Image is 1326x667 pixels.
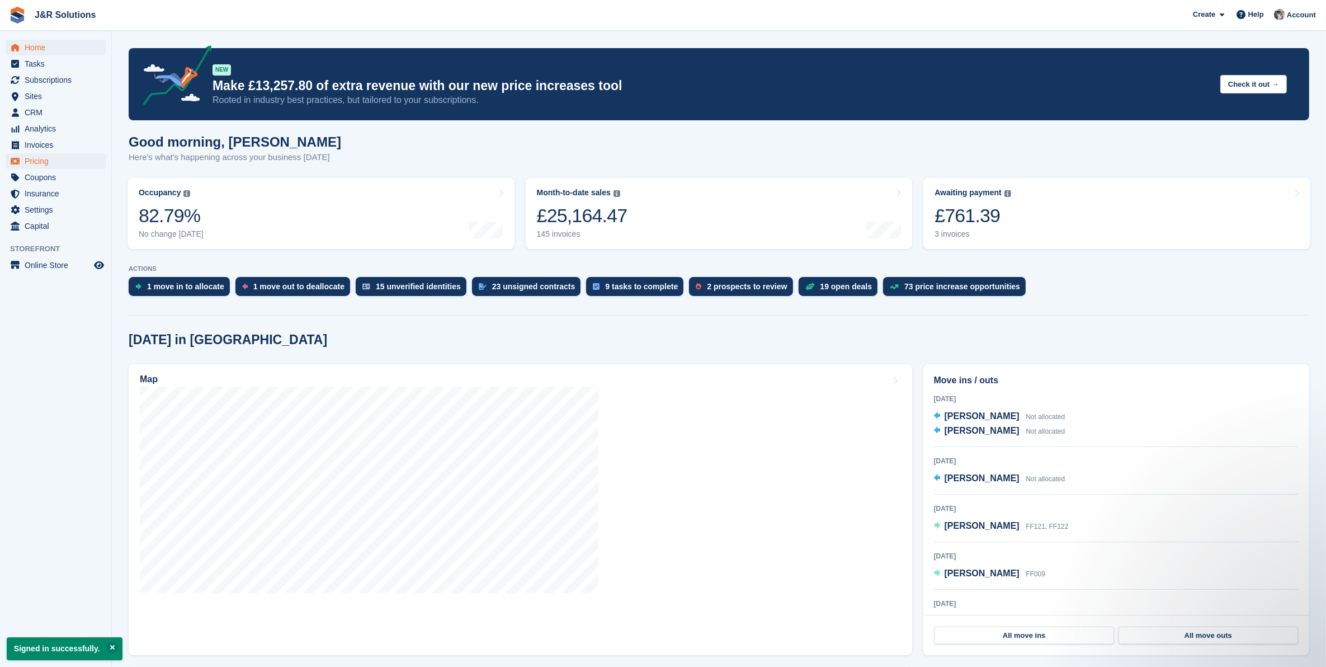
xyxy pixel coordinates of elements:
span: Sites [25,88,92,104]
a: 23 unsigned contracts [472,277,587,302]
div: 145 invoices [537,229,627,239]
h1: Good morning, [PERSON_NAME] [129,134,341,149]
div: Occupancy [139,188,181,198]
h2: Move ins / outs [934,374,1299,387]
span: [PERSON_NAME] [945,411,1020,421]
div: No change [DATE] [139,229,204,239]
span: Home [25,40,92,55]
div: 73 price increase opportunities [904,282,1020,291]
span: Not allocated [1026,475,1065,483]
img: icon-info-grey-7440780725fd019a000dd9b08b2336e03edf1995a4989e88bcd33f0948082b44.svg [1004,190,1011,197]
a: 9 tasks to complete [586,277,689,302]
img: contract_signature_icon-13c848040528278c33f63329250d36e43548de30e8caae1d1a13099fd9432cc5.svg [479,283,487,290]
span: Subscriptions [25,72,92,88]
a: 19 open deals [799,277,884,302]
a: 1 move in to allocate [129,277,235,302]
div: NEW [213,64,231,76]
div: 1 move in to allocate [147,282,224,291]
div: 2 prospects to review [707,282,787,291]
h2: Map [140,374,158,384]
a: [PERSON_NAME] Not allocated [934,424,1065,439]
a: Month-to-date sales £25,164.47 145 invoices [526,178,913,249]
span: Analytics [25,121,92,137]
span: Capital [25,218,92,234]
span: [PERSON_NAME] [945,521,1020,530]
div: £761.39 [935,204,1011,227]
span: [PERSON_NAME] [945,473,1020,483]
span: Account [1287,10,1316,21]
img: icon-info-grey-7440780725fd019a000dd9b08b2336e03edf1995a4989e88bcd33f0948082b44.svg [614,190,620,197]
button: Check it out → [1220,75,1287,93]
div: 15 unverified identities [376,282,461,291]
img: move_outs_to_deallocate_icon-f764333ba52eb49d3ac5e1228854f67142a1ed5810a6f6cc68b1a99e826820c5.svg [242,283,248,290]
div: Awaiting payment [935,188,1002,198]
a: menu [6,257,106,273]
img: icon-info-grey-7440780725fd019a000dd9b08b2336e03edf1995a4989e88bcd33f0948082b44.svg [183,190,190,197]
span: Storefront [10,243,111,255]
img: verify_identity-adf6edd0f0f0b5bbfe63781bf79b02c33cf7c696d77639b501bdc392416b5a36.svg [362,283,370,290]
a: [PERSON_NAME] FF121, FF122 [934,519,1069,534]
p: Signed in successfully. [7,637,122,660]
a: menu [6,170,106,185]
a: All move ins [935,627,1114,645]
span: Create [1193,9,1215,20]
div: 19 open deals [820,282,872,291]
span: [PERSON_NAME] [945,569,1020,578]
a: [PERSON_NAME] Not allocated [934,410,1065,424]
a: J&R Solutions [30,6,100,24]
div: [DATE] [934,456,1299,466]
p: Make £13,257.80 of extra revenue with our new price increases tool [213,78,1211,94]
div: 3 invoices [935,229,1011,239]
img: prospect-51fa495bee0391a8d652442698ab0144808aea92771e9ea1ae160a38d050c398.svg [696,283,701,290]
a: menu [6,56,106,72]
img: stora-icon-8386f47178a22dfd0bd8f6a31ec36ba5ce8667c1dd55bd0f319d3a0aa187defe.svg [9,7,26,24]
span: Not allocated [1026,428,1065,435]
span: Coupons [25,170,92,185]
img: move_ins_to_allocate_icon-fdf77a2bb77ea45bf5b3d319d69a93e2d87916cf1d5bf7949dd705db3b84f3ca.svg [135,283,141,290]
span: [PERSON_NAME] [945,426,1020,435]
span: Tasks [25,56,92,72]
span: FF009 [1026,570,1045,578]
div: 23 unsigned contracts [492,282,575,291]
a: menu [6,137,106,153]
a: menu [6,186,106,201]
a: [PERSON_NAME] FF009 [934,567,1045,581]
a: Occupancy 82.79% No change [DATE] [128,178,515,249]
span: Insurance [25,186,92,201]
span: FF121, FF122 [1026,523,1068,530]
a: menu [6,72,106,88]
div: [DATE] [934,504,1299,514]
a: menu [6,218,106,234]
div: [DATE] [934,551,1299,561]
a: 1 move out to deallocate [235,277,356,302]
div: 82.79% [139,204,204,227]
a: menu [6,88,106,104]
a: [PERSON_NAME] Not allocated [934,472,1065,486]
span: CRM [25,105,92,120]
a: Map [129,364,912,655]
span: Help [1248,9,1264,20]
a: All move outs [1119,627,1298,645]
a: menu [6,121,106,137]
a: 73 price increase opportunities [883,277,1031,302]
img: price-adjustments-announcement-icon-8257ccfd72463d97f412b2fc003d46551f7dbcb40ab6d574587a9cd5c0d94... [134,45,212,109]
div: [DATE] [934,599,1299,609]
a: menu [6,153,106,169]
a: 2 prospects to review [689,277,798,302]
div: £25,164.47 [537,204,627,227]
p: ACTIONS [129,265,1309,273]
img: Steve Revell [1274,9,1285,20]
div: [DATE] [934,394,1299,404]
span: Not allocated [1026,413,1065,421]
div: Month-to-date sales [537,188,611,198]
span: Pricing [25,153,92,169]
div: 9 tasks to complete [605,282,678,291]
a: Awaiting payment £761.39 3 invoices [923,178,1310,249]
span: Invoices [25,137,92,153]
h2: [DATE] in [GEOGRAPHIC_DATA] [129,332,327,347]
img: price_increase_opportunities-93ffe204e8149a01c8c9dc8f82e8f89637d9d84a8eef4429ea346261dce0b2c0.svg [890,284,899,289]
a: menu [6,105,106,120]
a: 15 unverified identities [356,277,472,302]
p: Rooted in industry best practices, but tailored to your subscriptions. [213,94,1211,106]
img: deal-1b604bf984904fb50ccaf53a9ad4b4a5d6e5aea283cecdc64d6e3604feb123c2.svg [805,283,815,290]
